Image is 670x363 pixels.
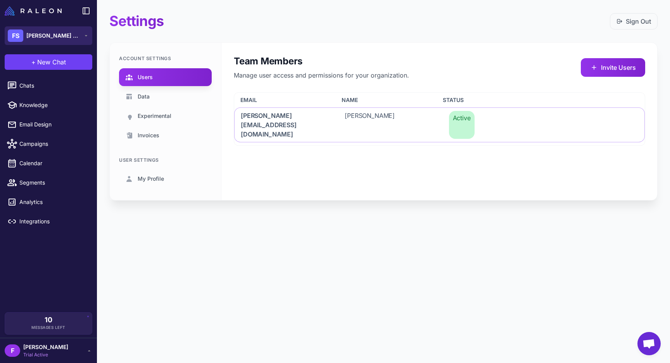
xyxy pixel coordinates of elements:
h1: Settings [109,12,164,30]
span: Active [449,111,475,139]
a: My Profile [119,170,212,188]
span: [PERSON_NAME] [345,111,395,139]
a: Raleon Logo [5,6,65,16]
a: Users [119,68,212,86]
span: Status [443,96,464,104]
a: Experimental [119,107,212,125]
button: Sign Out [610,13,658,29]
span: Invoices [138,131,159,140]
span: [PERSON_NAME][EMAIL_ADDRESS][DOMAIN_NAME] [241,111,326,139]
span: 10 [45,316,52,323]
a: Campaigns [3,136,94,152]
span: Email [240,96,257,104]
button: Invite Users [581,58,645,77]
p: Manage user access and permissions for your organization. [234,71,409,80]
h2: Team Members [234,55,409,67]
span: Messages Left [31,325,66,330]
div: Open chat [637,332,661,355]
button: FS[PERSON_NAME] Botanicals [5,26,92,45]
button: +New Chat [5,54,92,70]
span: Analytics [19,198,88,206]
a: Knowledge [3,97,94,113]
span: Integrations [19,217,88,226]
span: Data [138,92,150,101]
div: User Settings [119,157,212,164]
div: FS [8,29,23,42]
span: [PERSON_NAME] Botanicals [26,31,81,40]
a: Integrations [3,213,94,230]
a: Calendar [3,155,94,171]
span: Campaigns [19,140,88,148]
div: F [5,344,20,357]
img: Raleon Logo [5,6,62,16]
span: Segments [19,178,88,187]
span: Experimental [138,112,171,120]
span: Knowledge [19,101,88,109]
a: Segments [3,175,94,191]
a: Sign Out [616,17,651,26]
span: [PERSON_NAME] [23,343,68,351]
span: Chats [19,81,88,90]
a: Email Design [3,116,94,133]
a: Chats [3,78,94,94]
div: [PERSON_NAME][EMAIL_ADDRESS][DOMAIN_NAME][PERSON_NAME]Active [234,107,645,142]
a: Invoices [119,126,212,144]
span: + [31,57,36,67]
a: Data [119,88,212,105]
span: Trial Active [23,351,68,358]
span: Email Design [19,120,88,129]
span: Calendar [19,159,88,168]
span: New Chat [37,57,66,67]
div: Account Settings [119,55,212,62]
span: Users [138,73,153,81]
span: My Profile [138,175,164,183]
a: Analytics [3,194,94,210]
span: Name [342,96,358,104]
